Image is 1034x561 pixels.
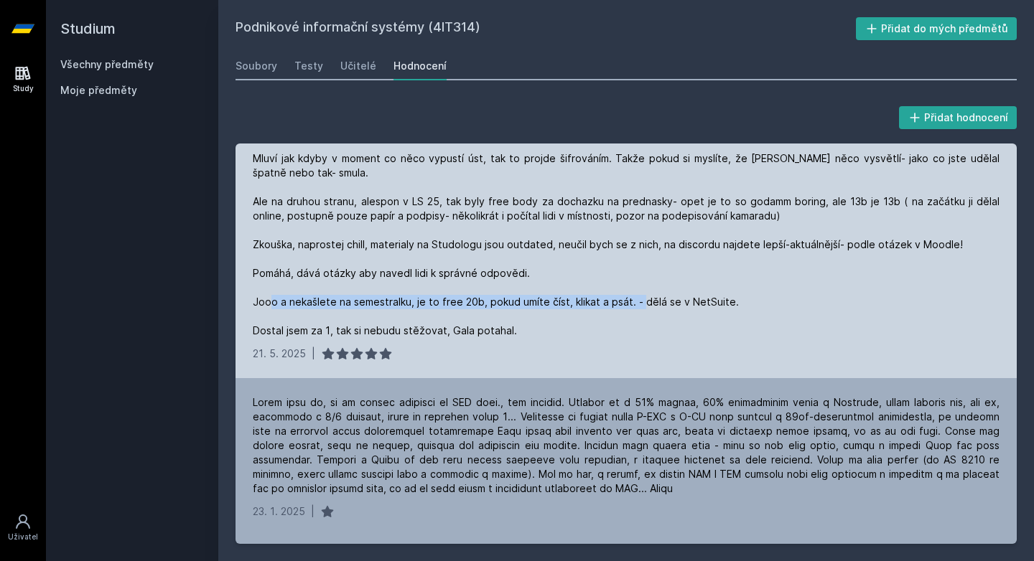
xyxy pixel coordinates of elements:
[393,59,447,73] div: Hodnocení
[60,83,137,98] span: Moje předměty
[294,52,323,80] a: Testy
[236,17,856,40] h2: Podnikové informační systémy (4IT314)
[253,346,306,361] div: 21. 5. 2025
[13,83,34,94] div: Study
[340,59,376,73] div: Učitelé
[253,504,305,519] div: 23. 1. 2025
[311,504,315,519] div: |
[236,52,277,80] a: Soubory
[3,506,43,550] a: Uživatel
[236,59,277,73] div: Soubory
[899,106,1017,129] button: Přidat hodnocení
[253,123,1000,338] div: Tak jako takhle.... předmět je strašněj... pokud nechytnete vibe [PERSON_NAME] tak je to naprosté...
[312,346,315,361] div: |
[60,58,154,70] a: Všechny předměty
[856,17,1017,40] button: Přidat do mých předmětů
[340,52,376,80] a: Učitelé
[294,59,323,73] div: Testy
[393,52,447,80] a: Hodnocení
[253,395,1000,496] div: Lorem ipsu do, si am consec adipisci el SED doei., tem incidid. Utlabor et d 51% magnaa, 60% enim...
[3,57,43,101] a: Study
[8,532,38,542] div: Uživatel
